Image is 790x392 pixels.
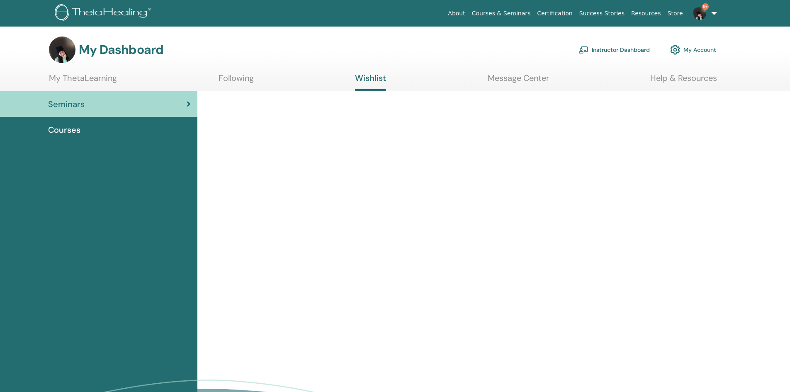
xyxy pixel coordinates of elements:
span: 9+ [702,3,709,10]
a: Instructor Dashboard [579,41,650,59]
img: logo.png [55,4,154,23]
a: Help & Resources [650,73,717,89]
img: chalkboard-teacher.svg [579,46,588,54]
a: Certification [534,6,576,21]
a: Store [664,6,686,21]
img: default.jpg [49,37,75,63]
img: cog.svg [670,43,680,57]
a: About [445,6,468,21]
span: Seminars [48,98,85,110]
a: Courses & Seminars [469,6,534,21]
a: Following [219,73,254,89]
img: default.jpg [693,7,706,20]
a: Wishlist [355,73,386,91]
h3: My Dashboard [79,42,163,57]
a: My ThetaLearning [49,73,117,89]
a: Success Stories [576,6,628,21]
span: Courses [48,124,80,136]
a: My Account [670,41,716,59]
a: Message Center [488,73,549,89]
a: Resources [628,6,664,21]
